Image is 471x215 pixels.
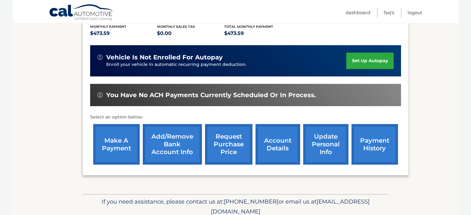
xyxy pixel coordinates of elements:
[255,124,300,165] a: account details
[106,61,347,68] p: Enroll your vehicle in automatic recurring payment deduction.
[157,29,224,38] p: $0.00
[106,91,316,99] span: You have no ACH payments currently scheduled or in process.
[224,198,278,205] span: [PHONE_NUMBER]
[98,92,102,97] img: alert-white.svg
[49,4,114,22] a: Cal Automotive
[90,24,126,29] span: Monthly Payment
[346,53,393,69] a: set up autopay
[351,124,398,165] a: payment history
[90,114,401,121] p: Select an option below:
[384,7,394,18] a: FAQ's
[106,54,223,61] span: vehicle is not enrolled for autopay
[224,24,273,29] span: Total Monthly Payment
[303,124,348,165] a: update personal info
[224,29,291,38] p: $473.59
[408,7,422,18] a: Logout
[98,55,102,60] img: alert-white.svg
[346,7,370,18] a: Dashboard
[157,24,195,29] span: Monthly sales Tax
[90,29,157,38] p: $473.59
[93,124,140,165] a: make a payment
[143,124,202,165] a: Add/Remove bank account info
[205,124,252,165] a: request purchase price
